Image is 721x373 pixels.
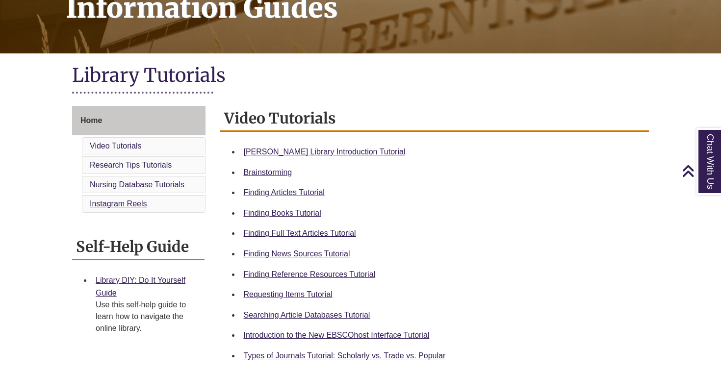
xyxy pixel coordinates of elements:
a: Library DIY: Do It Yourself Guide [96,276,185,297]
a: Nursing Database Tutorials [90,180,184,189]
a: Finding News Sources Tutorial [244,249,350,258]
a: Instagram Reels [90,199,147,208]
a: Searching Article Databases Tutorial [244,311,370,319]
a: Home [72,106,206,135]
h1: Library Tutorials [72,63,649,89]
a: Introduction to the New EBSCOhost Interface Tutorial [244,331,430,339]
a: Finding Full Text Articles Tutorial [244,229,356,237]
a: [PERSON_NAME] Library Introduction Tutorial [244,148,406,156]
a: Finding Articles Tutorial [244,188,325,197]
a: Finding Books Tutorial [244,209,321,217]
a: Types of Journals Tutorial: Scholarly vs. Trade vs. Popular [244,351,446,360]
div: Use this self-help guide to learn how to navigate the online library. [96,299,197,334]
a: Video Tutorials [90,142,142,150]
a: Requesting Items Tutorial [244,290,333,298]
a: Back to Top [682,164,719,177]
h2: Video Tutorials [220,106,649,132]
a: Finding Reference Resources Tutorial [244,270,376,278]
h2: Self-Help Guide [72,234,205,260]
span: Home [80,116,102,124]
a: Research Tips Tutorials [90,161,172,169]
div: Guide Page Menu [72,106,206,215]
a: Brainstorming [244,168,292,176]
